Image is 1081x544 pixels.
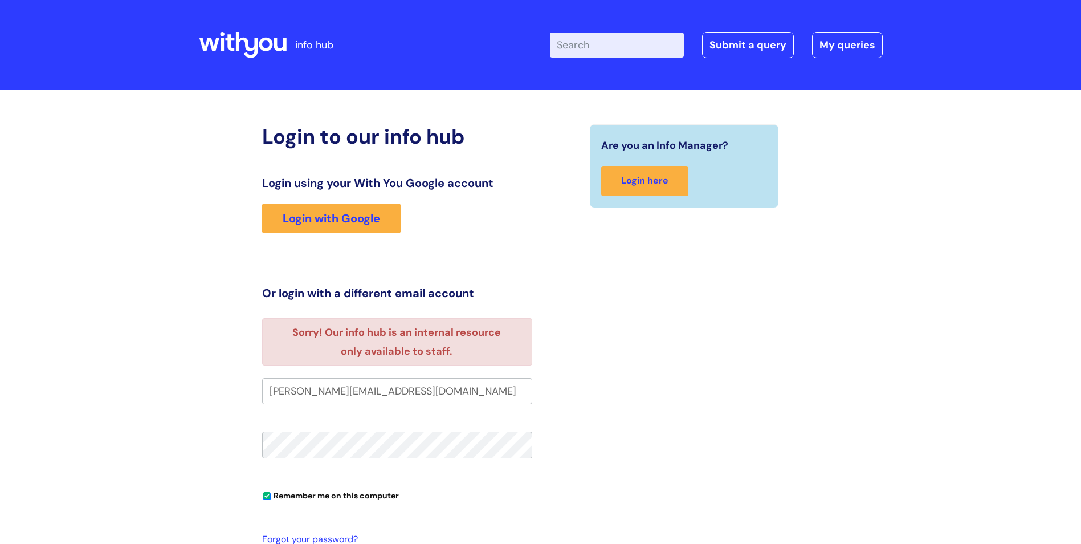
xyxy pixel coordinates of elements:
[601,136,728,155] span: Are you an Info Manager?
[262,124,532,149] h2: Login to our info hub
[601,166,688,196] a: Login here
[262,488,399,501] label: Remember me on this computer
[262,486,532,504] div: You can uncheck this option if you're logging in from a shared device
[295,36,333,54] p: info hub
[263,493,271,500] input: Remember me on this computer
[262,286,532,300] h3: Or login with a different email account
[812,32,883,58] a: My queries
[282,323,512,360] li: Sorry! Our info hub is an internal resource only available to staff.
[702,32,794,58] a: Submit a query
[550,33,684,58] input: Search
[262,378,532,404] input: Your e-mail address
[262,176,532,190] h3: Login using your With You Google account
[262,204,401,233] a: Login with Google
